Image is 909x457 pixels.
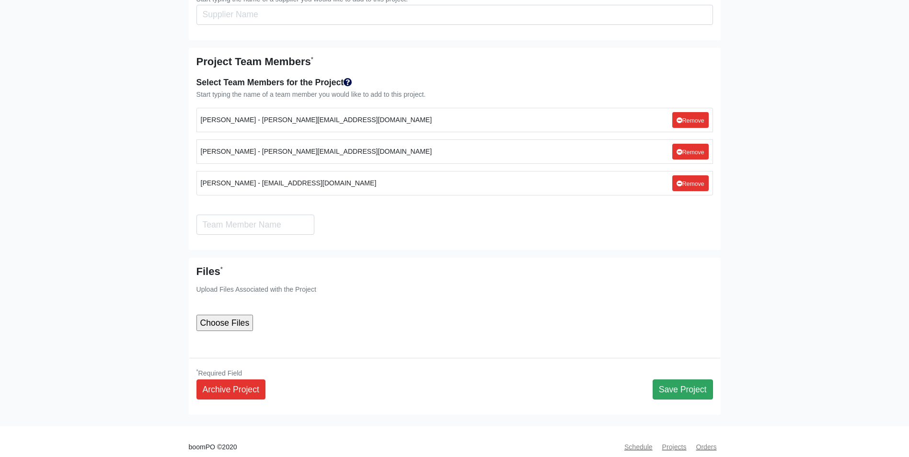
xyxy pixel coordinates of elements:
[201,146,432,157] small: [PERSON_NAME] - [PERSON_NAME][EMAIL_ADDRESS][DOMAIN_NAME]
[672,112,709,128] a: Remove
[677,181,704,187] small: Remove
[201,178,377,189] small: [PERSON_NAME] - [EMAIL_ADDRESS][DOMAIN_NAME]
[201,114,432,126] small: [PERSON_NAME] - [PERSON_NAME][EMAIL_ADDRESS][DOMAIN_NAME]
[653,379,713,400] button: Save Project
[692,438,720,457] a: Orders
[196,56,713,68] h5: Project Team Members
[189,442,237,453] small: boomPO ©2020
[677,149,704,156] small: Remove
[196,286,316,293] small: Upload Files Associated with the Project
[196,369,242,377] small: Required Field
[196,215,314,235] input: Search
[672,175,709,191] a: Remove
[672,144,709,160] a: Remove
[196,89,713,100] div: Start typing the name of a team member you would like to add to this project.
[621,438,656,457] a: Schedule
[196,78,353,87] strong: Select Team Members for the Project
[196,379,265,400] a: Archive Project
[658,438,690,457] a: Projects
[196,265,713,278] h5: Files
[677,117,704,124] small: Remove
[196,5,713,25] input: Search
